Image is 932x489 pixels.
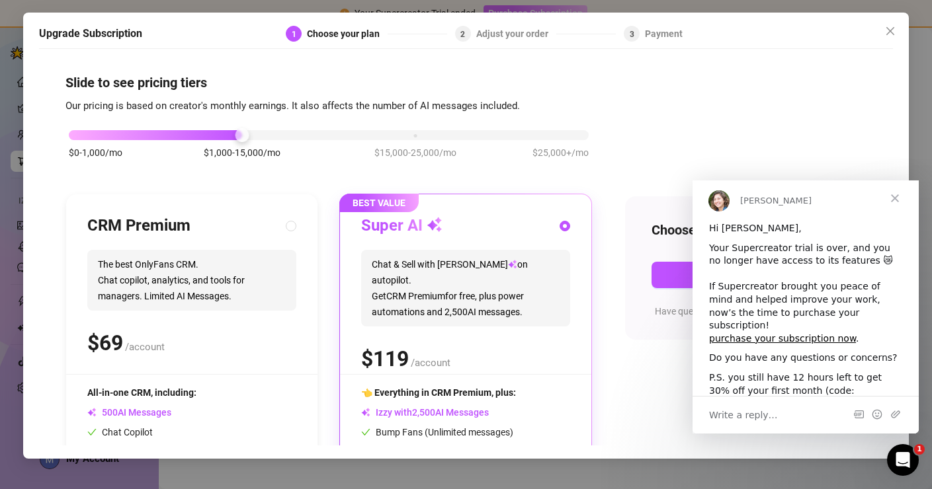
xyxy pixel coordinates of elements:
div: P.S. you still have 12 hours left to get 30% off your first month (code: FLASH30). [17,191,210,230]
h1: Messages [98,6,169,28]
span: AI Messages [87,407,171,418]
span: $ [87,330,123,356]
span: check [361,427,370,436]
span: 3 [630,29,634,38]
span: $25,000+/mo [532,145,589,160]
span: BEST VALUE [339,194,419,212]
iframe: Intercom live chat message [693,180,919,433]
span: /account [125,341,165,353]
span: 1 [914,444,925,455]
div: J [19,243,35,259]
img: Giselle avatar [24,254,40,270]
img: Profile image for Ella [15,193,42,219]
span: Have questions? View or [655,305,836,330]
span: Our pricing is based on creator's monthly earnings. It also affects the number of AI messages inc... [65,99,520,111]
span: Izzy with AI Messages [361,407,489,418]
span: check [87,427,97,436]
span: 1 [292,29,296,38]
div: [PERSON_NAME] [47,108,124,122]
h3: CRM Premium [87,215,191,237]
div: [PERSON_NAME] [47,59,124,73]
div: • [DATE] [126,59,163,73]
button: Send us a message [61,327,204,354]
button: Continuearrow-right [652,261,840,287]
span: Help [210,400,231,410]
img: Profile image for Ella [15,46,42,73]
div: • [DATE] [126,157,163,171]
img: Profile image for Ella [15,144,42,170]
span: The best OnlyFans CRM. Chat copilot, analytics, and tools for managers. Limited AI Messages. [87,250,296,311]
div: [PERSON_NAME] [47,206,124,220]
button: Messages [88,367,176,420]
div: Close [232,5,256,29]
span: $ [361,346,409,371]
h4: Slide to see pricing tiers [65,73,867,91]
div: • [DATE] [120,255,157,269]
img: Profile image for Ella [15,95,42,122]
span: All-in-one CRM, including: [87,387,196,398]
span: $1,000-15,000/mo [204,145,280,160]
button: Close [880,20,901,42]
div: • [DATE] [126,108,163,122]
span: Close [880,26,901,36]
span: $0-1,000/mo [69,145,122,160]
span: Write a reply… [17,226,85,243]
button: Help [177,367,265,420]
span: Home [30,400,58,410]
div: 🌟 Supercreator [44,255,118,269]
span: Bump Fans (Unlimited messages) [361,427,513,437]
div: • [DATE] [126,206,163,220]
div: Payment [645,26,683,42]
div: Adjust your order [476,26,556,42]
h5: Upgrade Subscription [39,26,142,42]
iframe: Intercom live chat [887,444,919,476]
span: close [885,26,896,36]
span: 2 [460,29,465,38]
span: Get started with the Desktop app ⭐️ [44,243,213,253]
div: Do you have any questions or concerns? [17,171,210,184]
span: $15,000-25,000/mo [374,145,456,160]
h3: Super AI [361,215,443,237]
span: Chat & Sell with [PERSON_NAME] on autopilot. Get CRM Premium for free, plus power automations and... [361,250,570,326]
a: purchase your subscription now [17,153,163,163]
span: Messages [106,400,157,410]
div: [PERSON_NAME] [47,157,124,171]
div: Hi [PERSON_NAME], [17,42,210,55]
span: 👈 Everything in CRM Premium, plus: [361,387,516,398]
span: Chat Copilot [87,427,153,437]
div: N [13,254,29,270]
div: Your Supercreator trial is over, and you no longer have access to its features 😿 If Supercreator ... [17,61,210,165]
div: Choose your plan [307,26,388,42]
span: /account [411,357,450,369]
h4: Choose your plan [652,220,840,239]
